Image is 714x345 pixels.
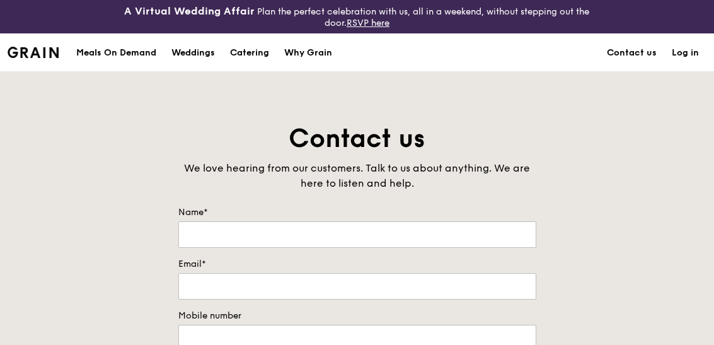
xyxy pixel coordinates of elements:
a: Log in [664,34,706,72]
h3: A Virtual Wedding Affair [124,5,255,18]
div: We love hearing from our customers. Talk to us about anything. We are here to listen and help. [178,161,536,191]
a: Why Grain [277,34,340,72]
a: RSVP here [347,18,389,28]
div: Why Grain [284,34,332,72]
a: Contact us [599,34,664,72]
div: Catering [230,34,269,72]
div: Plan the perfect celebration with us, all in a weekend, without stepping out the door. [119,5,595,28]
a: GrainGrain [8,33,59,71]
div: Weddings [171,34,215,72]
label: Mobile number [178,310,536,322]
img: Grain [8,47,59,58]
a: Catering [222,34,277,72]
h1: Contact us [178,122,536,156]
label: Email* [178,258,536,271]
a: Weddings [164,34,222,72]
label: Name* [178,206,536,219]
div: Meals On Demand [76,34,156,72]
